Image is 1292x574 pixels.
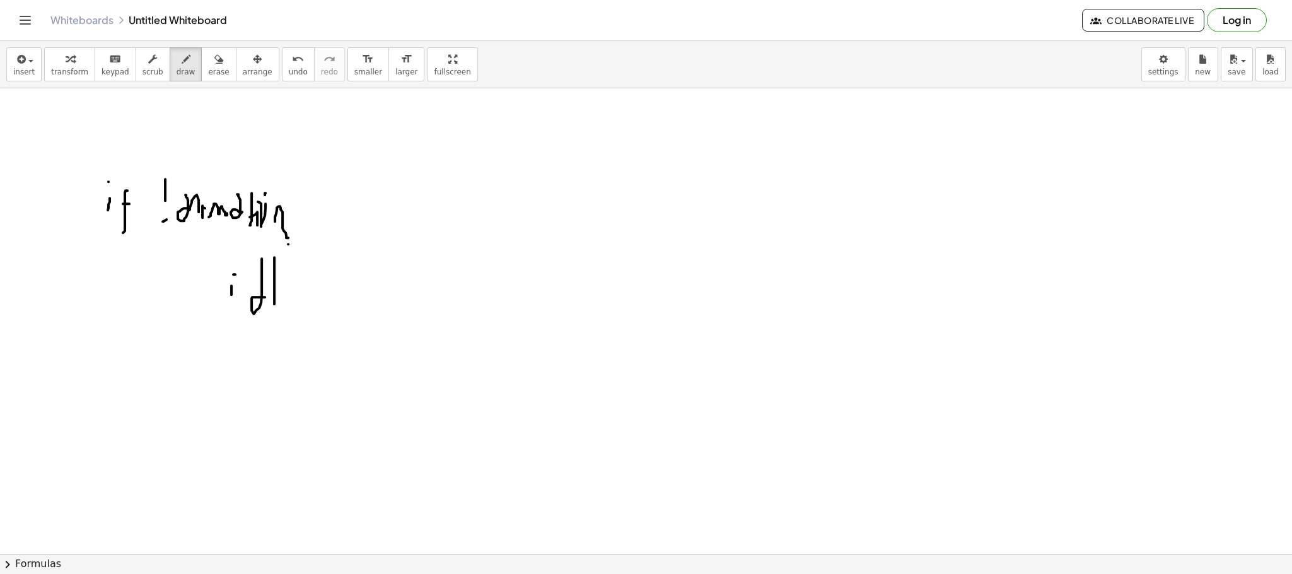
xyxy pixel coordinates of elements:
[13,67,35,76] span: insert
[321,67,338,76] span: redo
[15,10,35,30] button: Toggle navigation
[1262,67,1279,76] span: load
[395,67,417,76] span: larger
[323,52,335,67] i: redo
[289,67,308,76] span: undo
[236,47,279,81] button: arrange
[1195,67,1211,76] span: new
[1228,67,1245,76] span: save
[354,67,382,76] span: smaller
[201,47,236,81] button: erase
[170,47,202,81] button: draw
[1221,47,1253,81] button: save
[1093,15,1194,26] span: Collaborate Live
[51,67,88,76] span: transform
[136,47,170,81] button: scrub
[388,47,424,81] button: format_sizelarger
[347,47,389,81] button: format_sizesmaller
[434,67,470,76] span: fullscreen
[1141,47,1185,81] button: settings
[400,52,412,67] i: format_size
[243,67,272,76] span: arrange
[177,67,195,76] span: draw
[143,67,163,76] span: scrub
[95,47,136,81] button: keyboardkeypad
[109,52,121,67] i: keyboard
[50,14,113,26] a: Whiteboards
[282,47,315,81] button: undoundo
[314,47,345,81] button: redoredo
[362,52,374,67] i: format_size
[102,67,129,76] span: keypad
[1082,9,1204,32] button: Collaborate Live
[1148,67,1179,76] span: settings
[208,67,229,76] span: erase
[6,47,42,81] button: insert
[1207,8,1267,32] button: Log in
[1255,47,1286,81] button: load
[44,47,95,81] button: transform
[292,52,304,67] i: undo
[427,47,477,81] button: fullscreen
[1188,47,1218,81] button: new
